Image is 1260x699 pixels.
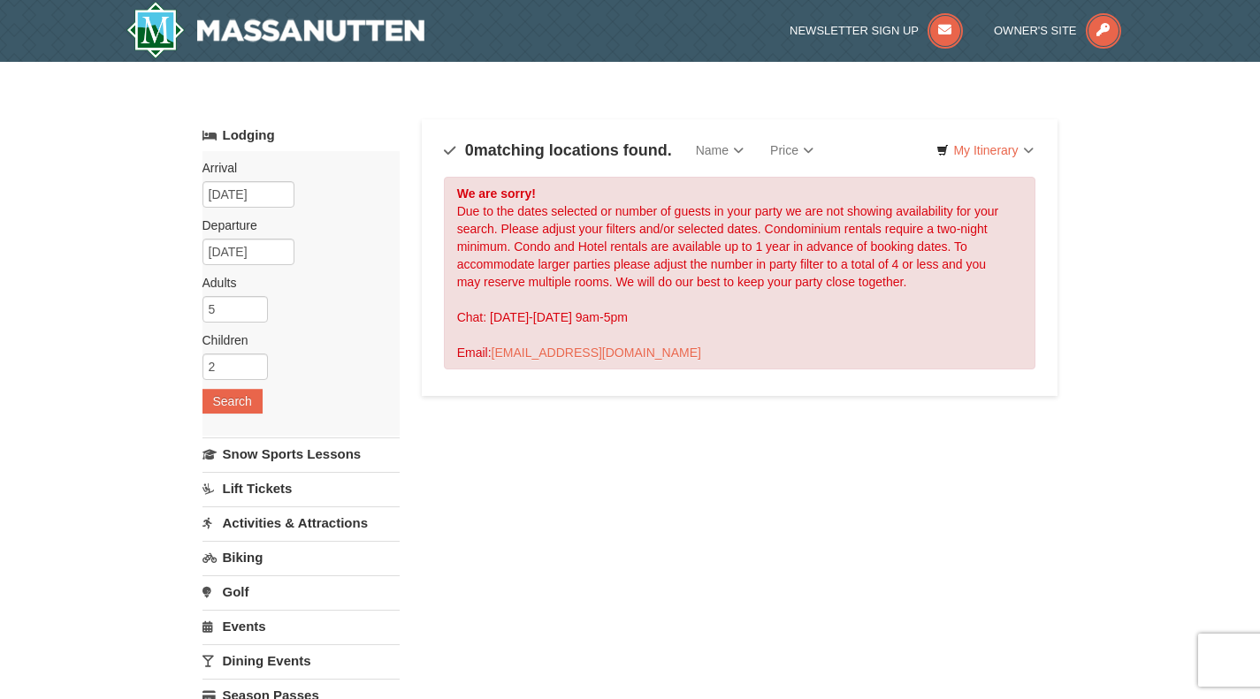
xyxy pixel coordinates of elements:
[126,2,425,58] a: Massanutten Resort
[202,389,263,414] button: Search
[202,644,400,677] a: Dining Events
[202,437,400,470] a: Snow Sports Lessons
[202,217,386,234] label: Departure
[465,141,474,159] span: 0
[202,159,386,177] label: Arrival
[126,2,425,58] img: Massanutten Resort Logo
[202,610,400,642] a: Events
[202,506,400,539] a: Activities & Attractions
[202,541,400,574] a: Biking
[202,274,386,292] label: Adults
[202,119,400,151] a: Lodging
[994,24,1077,37] span: Owner's Site
[202,575,400,608] a: Golf
[457,186,536,201] strong: We are sorry!
[202,472,400,505] a: Lift Tickets
[790,24,963,37] a: Newsletter Sign Up
[994,24,1121,37] a: Owner's Site
[790,24,919,37] span: Newsletter Sign Up
[492,346,701,360] a: [EMAIL_ADDRESS][DOMAIN_NAME]
[202,331,386,349] label: Children
[757,133,827,168] a: Price
[444,141,672,159] h4: matching locations found.
[444,177,1036,369] div: Due to the dates selected or number of guests in your party we are not showing availability for y...
[925,137,1044,163] a: My Itinerary
[683,133,757,168] a: Name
